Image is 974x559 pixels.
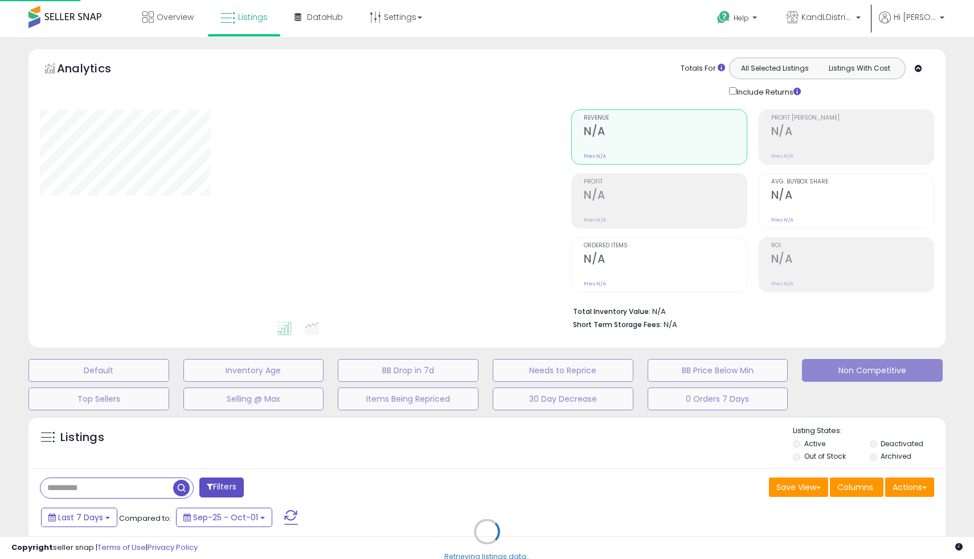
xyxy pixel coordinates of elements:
button: Inventory Age [183,359,324,382]
button: Selling @ Max [183,387,324,410]
button: Default [28,359,169,382]
span: Ordered Items [584,243,746,249]
span: Profit [584,179,746,185]
button: BB Price Below Min [648,359,788,382]
small: Prev: N/A [771,280,793,287]
span: ROI [771,243,934,249]
strong: Copyright [11,542,53,553]
li: N/A [573,304,926,317]
h2: N/A [584,189,746,204]
a: Hi [PERSON_NAME] [879,11,944,37]
div: Include Returns [721,85,815,98]
h2: N/A [584,125,746,140]
span: Profit [PERSON_NAME] [771,115,934,121]
span: Help [734,13,749,23]
span: Listings [238,11,268,23]
button: BB Drop in 7d [338,359,478,382]
button: Items Being Repriced [338,387,478,410]
span: N/A [664,319,677,330]
button: 30 Day Decrease [493,387,633,410]
h2: N/A [771,189,934,204]
span: Overview [157,11,194,23]
button: Listings With Cost [817,61,902,76]
i: Get Help [717,10,731,25]
span: Revenue [584,115,746,121]
span: Hi [PERSON_NAME] [894,11,936,23]
button: Non Competitive [802,359,943,382]
h5: Analytics [57,60,133,79]
small: Prev: N/A [584,280,606,287]
h2: N/A [771,252,934,268]
small: Prev: N/A [771,153,793,160]
small: Prev: N/A [771,217,793,223]
button: Top Sellers [28,387,169,410]
button: All Selected Listings [732,61,817,76]
div: Totals For [681,63,725,74]
a: Help [708,2,768,37]
h2: N/A [584,252,746,268]
b: Total Inventory Value: [573,307,650,316]
span: DataHub [307,11,343,23]
small: Prev: N/A [584,217,606,223]
span: Avg. Buybox Share [771,179,934,185]
button: 0 Orders 7 Days [648,387,788,410]
span: KandLDistribution LLC [801,11,853,23]
b: Short Term Storage Fees: [573,320,662,329]
div: seller snap | | [11,542,198,553]
h2: N/A [771,125,934,140]
small: Prev: N/A [584,153,606,160]
button: Needs to Reprice [493,359,633,382]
